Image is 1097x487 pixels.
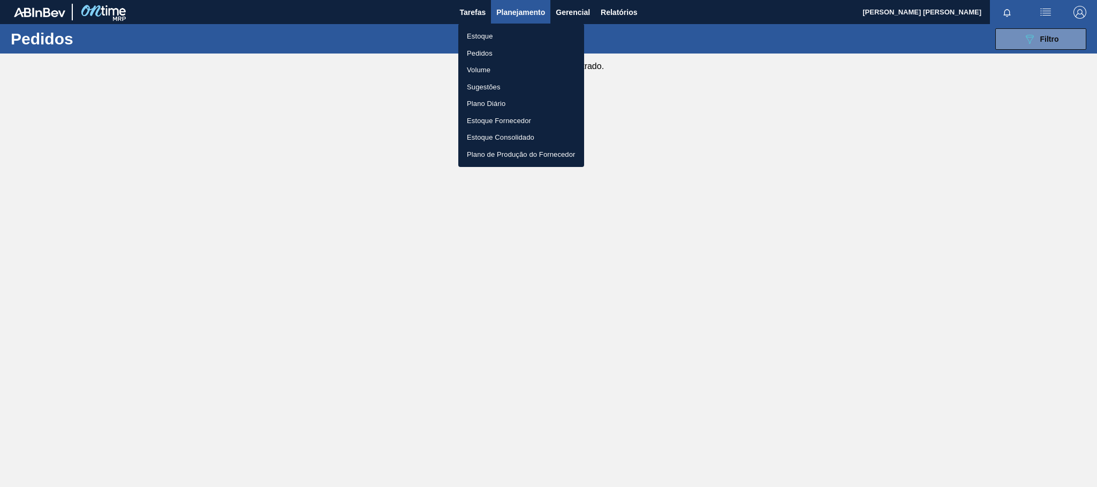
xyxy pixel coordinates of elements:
[458,112,584,130] a: Estoque Fornecedor
[458,129,584,146] a: Estoque Consolidado
[458,95,584,112] a: Plano Diário
[458,146,584,163] a: Plano de Produção do Fornecedor
[458,28,584,45] a: Estoque
[458,62,584,79] a: Volume
[458,45,584,62] a: Pedidos
[458,79,584,96] a: Sugestões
